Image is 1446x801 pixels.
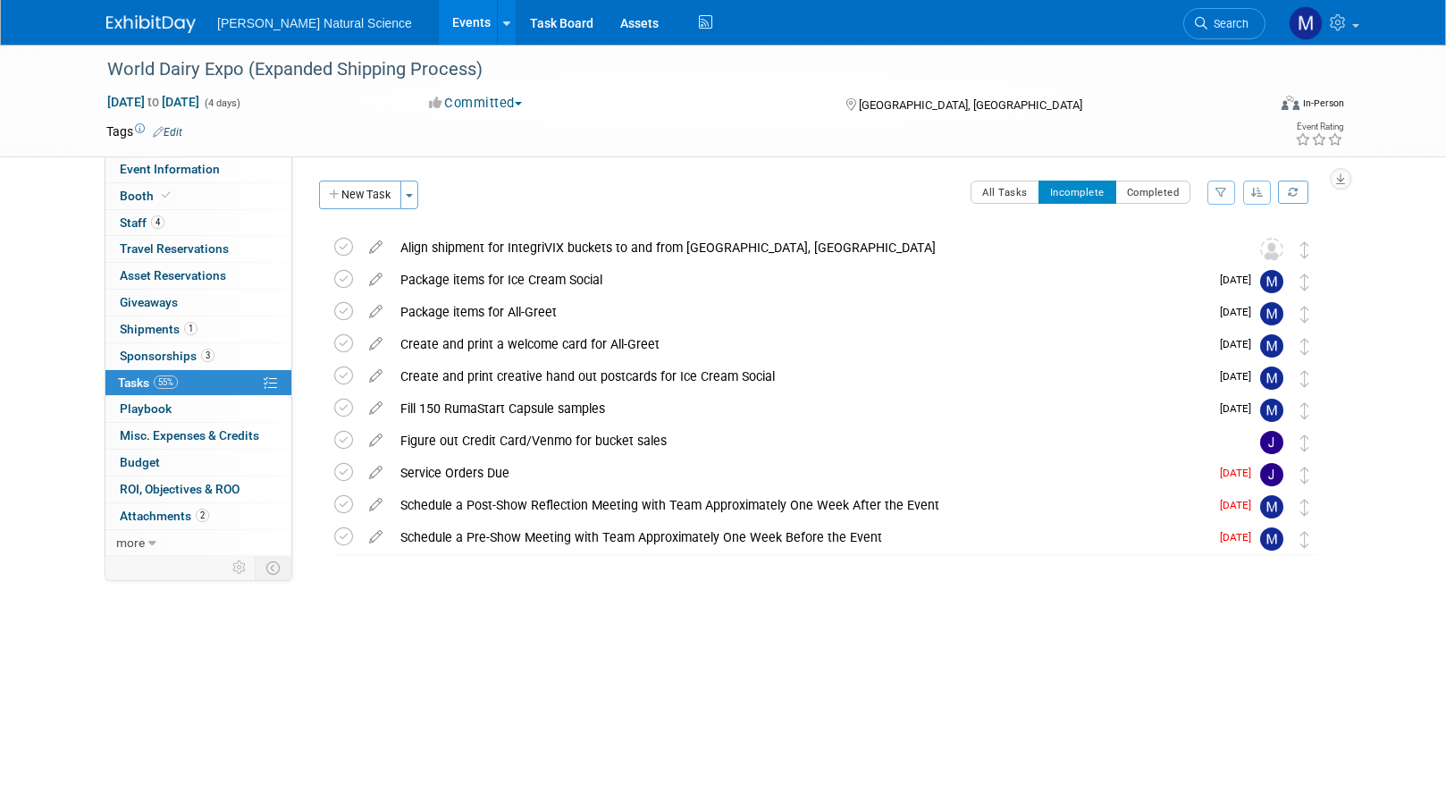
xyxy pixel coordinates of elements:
img: ExhibitDay [106,15,196,33]
a: edit [360,240,391,256]
span: Asset Reservations [120,268,226,282]
span: Booth [120,189,174,203]
div: Create and print creative hand out postcards for Ice Cream Social [391,361,1209,392]
a: edit [360,400,391,417]
a: Misc. Expenses & Credits [105,423,291,449]
div: Align shipment for IntegriVIX buckets to and from [GEOGRAPHIC_DATA], [GEOGRAPHIC_DATA] [391,232,1224,263]
div: Create and print a welcome card for All-Greet [391,329,1209,359]
a: Booth [105,183,291,209]
div: Service Orders Due [391,458,1209,488]
span: Staff [120,215,164,230]
a: Sponsorships3 [105,343,291,369]
span: [DATE] [1220,370,1260,383]
span: 3 [201,349,214,362]
a: Event Information [105,156,291,182]
a: edit [360,529,391,545]
img: Meggie Asche [1260,334,1283,358]
span: Giveaways [120,295,178,309]
a: Asset Reservations [105,263,291,289]
div: Fill 150 RumaStart Capsule samples [391,393,1209,424]
a: Search [1183,8,1265,39]
img: Format-Inperson.png [1282,96,1299,110]
a: edit [360,336,391,352]
span: 1 [184,322,198,335]
i: Move task [1300,531,1309,548]
a: edit [360,465,391,481]
div: In-Person [1302,97,1344,110]
a: edit [360,497,391,513]
a: edit [360,304,391,320]
a: Tasks55% [105,370,291,396]
a: Staff4 [105,210,291,236]
div: Schedule a Pre-Show Meeting with Team Approximately One Week Before the Event [391,522,1209,552]
a: edit [360,433,391,449]
a: Travel Reservations [105,236,291,262]
span: [GEOGRAPHIC_DATA], [GEOGRAPHIC_DATA] [859,98,1082,112]
td: Tags [106,122,182,140]
img: Meggie Asche [1260,367,1283,390]
img: Unassigned [1260,238,1283,261]
img: Meggie Asche [1260,527,1283,551]
span: Search [1207,17,1248,30]
a: Playbook [105,396,291,422]
a: Giveaways [105,290,291,316]
span: [DATE] [1220,467,1260,479]
img: Jennifer Bullock [1260,431,1283,454]
a: Refresh [1278,181,1308,204]
i: Move task [1300,338,1309,355]
span: ROI, Objectives & ROO [120,482,240,496]
span: [DATE] [1220,499,1260,511]
img: Meggie Asche [1289,6,1323,40]
span: [PERSON_NAME] Natural Science [217,16,412,30]
span: Event Information [120,162,220,176]
button: Incomplete [1038,181,1116,204]
span: 55% [154,375,178,389]
span: Travel Reservations [120,241,229,256]
i: Move task [1300,434,1309,451]
span: [DATE] [DATE] [106,94,200,110]
span: Playbook [120,401,172,416]
td: Toggle Event Tabs [256,556,292,579]
a: Budget [105,450,291,476]
span: [DATE] [1220,531,1260,544]
span: [DATE] [1220,306,1260,318]
i: Move task [1300,499,1309,516]
span: [DATE] [1220,274,1260,286]
button: New Task [319,181,401,209]
span: Attachments [120,509,209,523]
span: [DATE] [1220,338,1260,350]
i: Booth reservation complete [162,190,171,200]
img: Meggie Asche [1260,302,1283,325]
a: Edit [153,126,182,139]
img: Jennifer Bullock [1260,463,1283,486]
div: Package items for Ice Cream Social [391,265,1209,295]
span: Misc. Expenses & Credits [120,428,259,443]
a: Attachments2 [105,503,291,529]
img: Meggie Asche [1260,270,1283,293]
i: Move task [1300,370,1309,387]
span: (4 days) [203,97,240,109]
img: Meggie Asche [1260,495,1283,519]
span: [DATE] [1220,402,1260,415]
i: Move task [1300,274,1309,291]
button: Committed [423,94,529,113]
a: edit [360,272,391,288]
td: Personalize Event Tab Strip [224,556,256,579]
i: Move task [1300,467,1309,484]
div: Package items for All-Greet [391,297,1209,327]
div: Figure out Credit Card/Venmo for bucket sales [391,426,1224,456]
span: Budget [120,455,160,469]
button: Completed [1115,181,1191,204]
span: to [145,95,162,109]
span: Sponsorships [120,349,214,363]
a: edit [360,368,391,384]
span: 2 [196,509,209,522]
i: Move task [1300,402,1309,419]
div: World Dairy Expo (Expanded Shipping Process) [101,54,1239,86]
button: All Tasks [971,181,1039,204]
span: more [116,535,145,550]
div: Event Rating [1295,122,1343,131]
a: Shipments1 [105,316,291,342]
span: 4 [151,215,164,229]
a: ROI, Objectives & ROO [105,476,291,502]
